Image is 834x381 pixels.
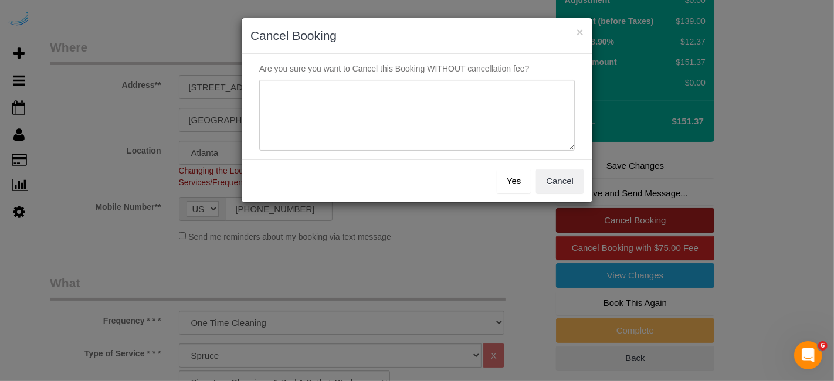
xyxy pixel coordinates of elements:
[536,169,584,193] button: Cancel
[794,341,822,369] iframe: Intercom live chat
[250,27,584,45] h3: Cancel Booking
[242,18,592,202] sui-modal: Cancel Booking
[818,341,828,351] span: 6
[497,169,531,193] button: Yes
[577,26,584,38] button: ×
[250,63,584,74] p: Are you sure you want to Cancel this Booking WITHOUT cancellation fee?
